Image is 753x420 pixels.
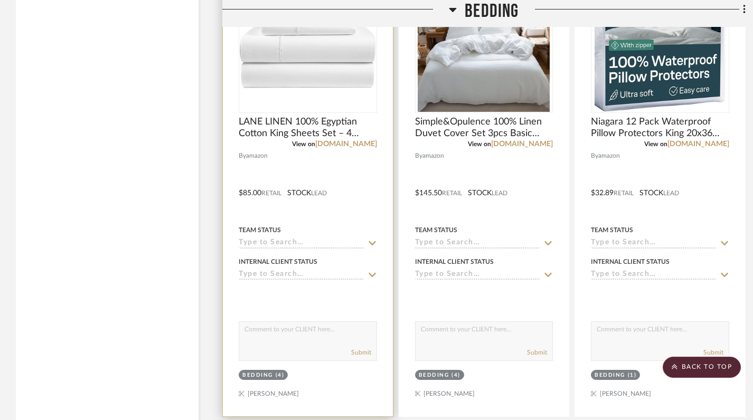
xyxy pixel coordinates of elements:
[415,225,457,235] div: Team Status
[415,151,422,161] span: By
[239,151,246,161] span: By
[663,357,741,378] scroll-to-top-button: BACK TO TOP
[415,270,541,280] input: Type to Search…
[422,151,444,161] span: amazon
[468,141,491,147] span: View on
[239,238,364,249] input: Type to Search…
[667,140,729,148] a: [DOMAIN_NAME]
[292,141,315,147] span: View on
[595,371,625,379] div: BEDDING
[419,371,449,379] div: BEDDING
[239,225,281,235] div: Team Status
[415,257,494,266] div: Internal Client Status
[415,238,541,249] input: Type to Search…
[591,270,717,280] input: Type to Search…
[351,348,371,357] button: Submit
[644,141,667,147] span: View on
[591,151,598,161] span: By
[240,4,376,88] img: LANE LINEN 100% Egyptian Cotton King Sheets Set – 4 Piece Sateen Weave Bed Sheets, Ultra Soft, 16...
[591,238,717,249] input: Type to Search…
[246,151,268,161] span: amazon
[598,151,620,161] span: amazon
[415,116,553,139] span: Simple&Opulence 100% Linen Duvet Cover Set 3pcs Basic Style Natural French Washed Flax Solid Colo...
[491,140,553,148] a: [DOMAIN_NAME]
[276,371,285,379] div: (4)
[242,371,273,379] div: BEDDING
[239,116,377,139] span: LANE LINEN 100% Egyptian Cotton King Sheets Set – 4 Piece Sateen Weave Bed Sheets, Ultra Soft, 16...
[451,371,460,379] div: (4)
[239,270,364,280] input: Type to Search…
[591,225,633,235] div: Team Status
[591,257,670,266] div: Internal Client Status
[591,116,729,139] span: Niagara 12 Pack Waterproof Pillow Protectors King 20x36 Inches Smooth Zipper Premium Encasement C...
[628,371,637,379] div: (1)
[703,348,723,357] button: Submit
[527,348,547,357] button: Submit
[239,257,317,266] div: Internal Client Status
[315,140,377,148] a: [DOMAIN_NAME]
